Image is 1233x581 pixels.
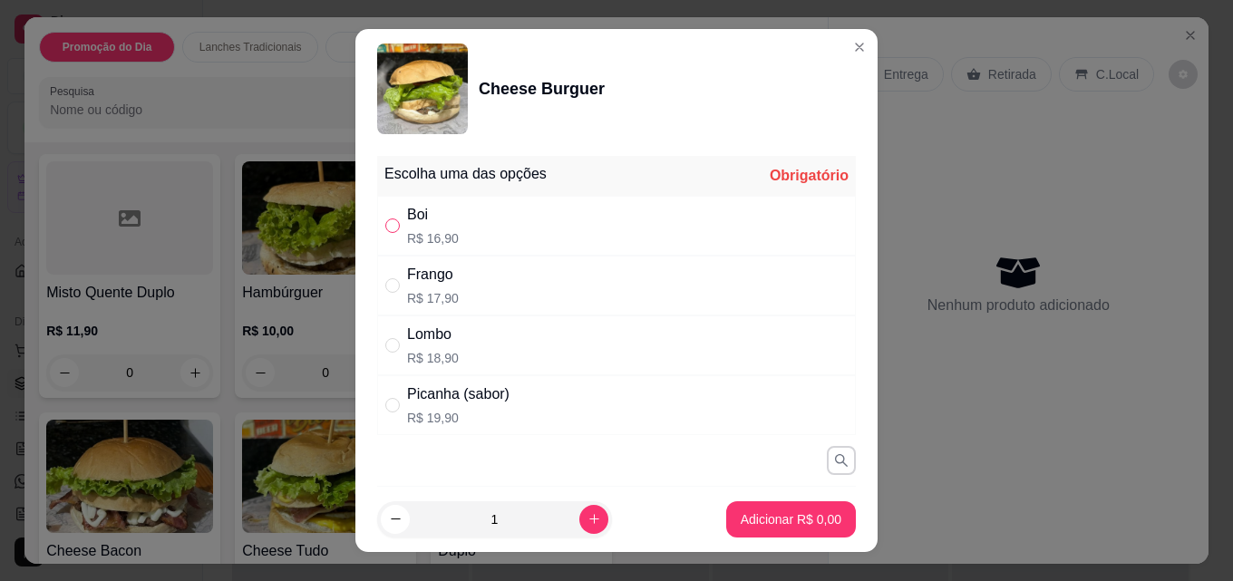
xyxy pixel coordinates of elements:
img: product-image [377,44,468,134]
div: Frango [407,264,459,286]
div: Picanha (sabor) [407,383,510,405]
p: R$ 17,90 [407,289,459,307]
button: increase-product-quantity [579,505,608,534]
button: Adicionar R$ 0,00 [726,501,856,537]
button: decrease-product-quantity [381,505,410,534]
div: Lombo [407,324,459,345]
div: Cheese Burguer [479,76,605,102]
div: Escolha uma das opções [384,163,547,185]
p: R$ 16,90 [407,229,459,247]
div: Obrigatório [770,165,849,187]
button: Close [845,33,874,62]
div: Boi [407,204,459,226]
p: R$ 19,90 [407,409,510,427]
p: Adicionar R$ 0,00 [741,510,841,528]
p: R$ 18,90 [407,349,459,367]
